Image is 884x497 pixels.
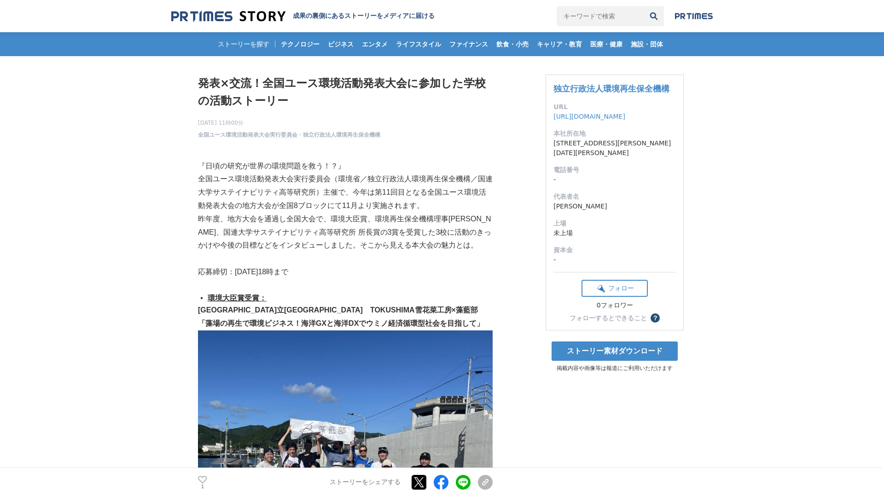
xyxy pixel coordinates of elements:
[198,266,493,279] p: 応募締切：[DATE]18時まで
[198,131,380,139] a: 全国ユース環境活動発表大会実行委員会・独立行政法人環境再生保全機構
[553,219,676,228] dt: 上場
[587,32,626,56] a: 医療・健康
[587,40,626,48] span: 医療・健康
[552,341,678,361] a: ストーリー素材ダウンロード
[198,160,493,173] p: 『日頃の研究が世界の環境問題を救う！？』
[553,165,676,175] dt: 電話番号
[171,10,435,23] a: 成果の裏側にあるストーリーをメディアに届ける 成果の裏側にあるストーリーをメディアに届ける
[198,119,380,127] span: [DATE] 11時00分
[546,364,684,372] p: 掲載内容や画像等は報道にご利用いただけます
[446,32,492,56] a: ファイナンス
[533,40,586,48] span: キャリア・教育
[570,315,647,321] div: フォローするとできること
[553,84,669,93] a: 独立行政法人環境再生保全機構
[675,12,713,20] img: prtimes
[627,32,667,56] a: 施設・団体
[553,202,676,211] dd: [PERSON_NAME]
[392,40,445,48] span: ライフスタイル
[582,280,648,297] button: フォロー
[553,175,676,185] dd: -
[557,6,644,26] input: キーワードで検索
[553,255,676,265] dd: -
[198,319,484,327] strong: 「藻場の再生で環境ビジネス！海洋GXと海洋DXでウミノ経済循環型社会を目指して」
[358,40,391,48] span: エンタメ
[582,301,648,310] div: 0フォロワー
[277,32,323,56] a: テクノロジー
[652,315,658,321] span: ？
[533,32,586,56] a: キャリア・教育
[171,10,285,23] img: 成果の裏側にあるストーリーをメディアに届ける
[553,102,676,112] dt: URL
[553,129,676,139] dt: 本社所在地
[198,485,207,489] p: 1
[293,12,435,20] h2: 成果の裏側にあるストーリーをメディアに届ける
[493,40,532,48] span: 飲食・小売
[553,192,676,202] dt: 代表者名
[198,75,493,110] h1: 発表×交流！全国ユース環境活動発表大会に参加した学校の活動ストーリー
[553,228,676,238] dd: 未上場
[324,40,357,48] span: ビジネス
[493,32,532,56] a: 飲食・小売
[208,294,267,302] u: 環境大臣賞受賞：
[553,113,625,120] a: [URL][DOMAIN_NAME]
[392,32,445,56] a: ライフスタイル
[198,173,493,212] p: 全国ユース環境活動発表大会実行委員会（環境省／独立行政法人環境再生保全機構／国連大学サステイナビリティ高等研究所）主催で、今年は第11回目となる全国ユース環境活動発表大会の地方大会が全国8ブロッ...
[553,139,676,158] dd: [STREET_ADDRESS][PERSON_NAME][DATE][PERSON_NAME]
[330,479,401,487] p: ストーリーをシェアする
[446,40,492,48] span: ファイナンス
[644,6,664,26] button: 検索
[651,313,660,323] button: ？
[277,40,323,48] span: テクノロジー
[198,306,478,314] strong: [GEOGRAPHIC_DATA]立[GEOGRAPHIC_DATA] TOKUSHIMA雪花菜工房×藻藍部
[627,40,667,48] span: 施設・団体
[198,213,493,252] p: 昨年度、地方大会を通過し全国大会で、環境大臣賞、環境再生保全機構理事[PERSON_NAME]、国連大学サステイナビリティ高等研究所 所長賞の3賞を受賞した3校に活動のきっかけや今後の目標などを...
[324,32,357,56] a: ビジネス
[358,32,391,56] a: エンタメ
[553,245,676,255] dt: 資本金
